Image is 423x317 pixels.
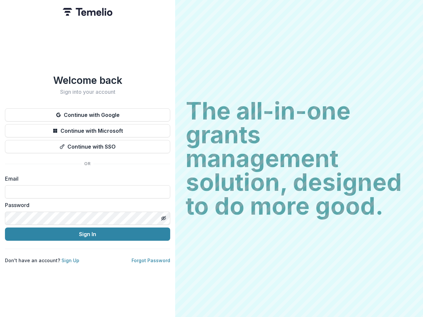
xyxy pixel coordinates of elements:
[5,228,170,241] button: Sign In
[5,175,166,183] label: Email
[5,74,170,86] h1: Welcome back
[5,89,170,95] h2: Sign into your account
[5,108,170,122] button: Continue with Google
[5,257,79,264] p: Don't have an account?
[5,124,170,137] button: Continue with Microsoft
[5,201,166,209] label: Password
[158,213,169,224] button: Toggle password visibility
[63,8,112,16] img: Temelio
[5,140,170,153] button: Continue with SSO
[61,258,79,263] a: Sign Up
[132,258,170,263] a: Forgot Password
